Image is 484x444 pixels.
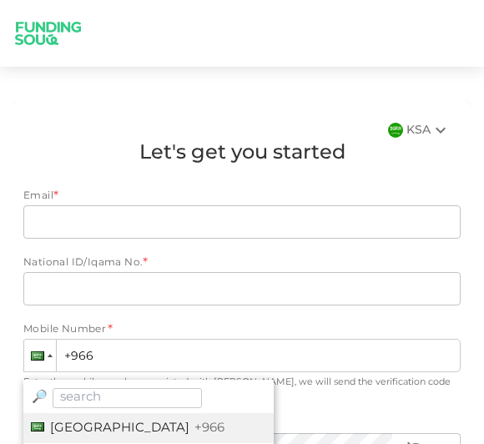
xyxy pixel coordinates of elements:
input: email [23,205,442,239]
span: Mobile Number [23,322,106,339]
span: +966 [194,422,224,434]
input: 1 (702) 123-4567 [23,339,461,372]
span: National ID/Iqama No. [23,258,143,268]
h1: Let's get you started [23,139,461,169]
span: [GEOGRAPHIC_DATA] [50,422,189,434]
div: Enter the mobile number associated with [PERSON_NAME], we will send the verification code via SMS [23,376,461,403]
div: Saudi Arabia: + 966 [24,340,56,371]
img: logo [7,12,90,56]
input: nationalId [23,272,461,305]
div: KSA [406,120,451,140]
input: search [53,388,202,408]
span: Email [23,191,53,201]
img: flag-sa.b9a346574cdc8950dd34b50780441f57.svg [388,123,403,138]
span: Magnifying glass [32,391,48,403]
